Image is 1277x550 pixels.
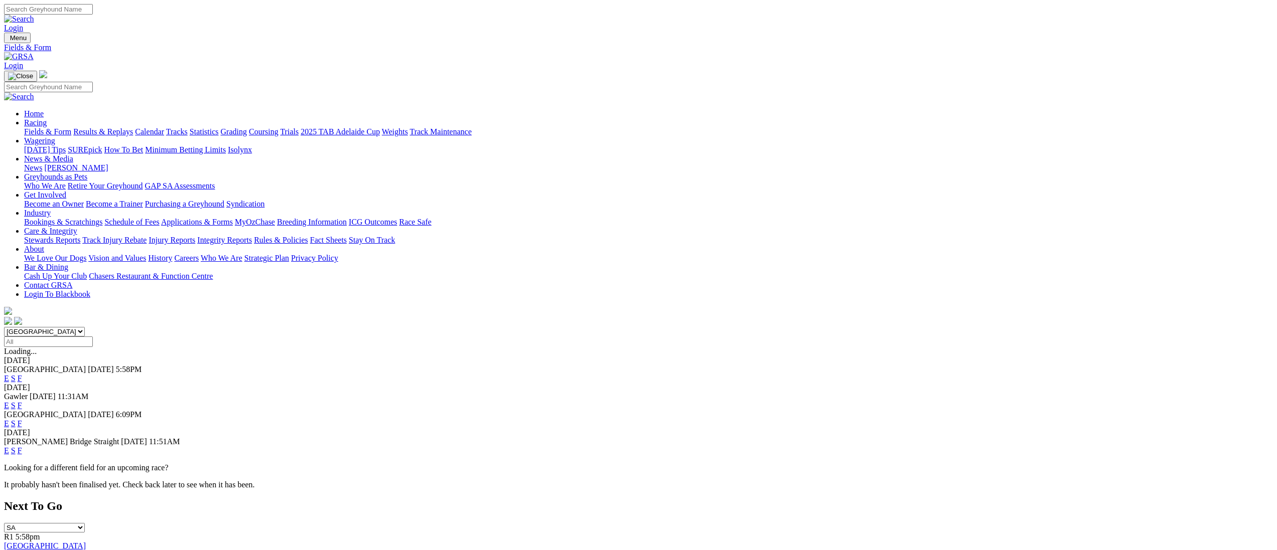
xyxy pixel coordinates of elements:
[121,437,147,446] span: [DATE]
[24,263,68,271] a: Bar & Dining
[249,127,278,136] a: Coursing
[24,181,66,190] a: Who We Are
[4,383,1273,392] div: [DATE]
[4,317,12,325] img: facebook.svg
[4,446,9,455] a: E
[88,410,114,419] span: [DATE]
[24,290,90,298] a: Login To Blackbook
[24,254,86,262] a: We Love Our Dogs
[399,218,431,226] a: Race Safe
[24,209,51,217] a: Industry
[24,200,84,208] a: Become an Owner
[4,15,34,24] img: Search
[244,254,289,262] a: Strategic Plan
[58,392,89,401] span: 11:31AM
[349,236,395,244] a: Stay On Track
[24,272,1273,281] div: Bar & Dining
[11,419,16,428] a: S
[4,24,23,32] a: Login
[4,437,119,446] span: [PERSON_NAME] Bridge Straight
[4,33,31,43] button: Toggle navigation
[24,181,1273,191] div: Greyhounds as Pets
[291,254,338,262] a: Privacy Policy
[24,236,80,244] a: Stewards Reports
[24,127,1273,136] div: Racing
[18,419,22,428] a: F
[4,532,14,541] span: R1
[10,34,27,42] span: Menu
[277,218,347,226] a: Breeding Information
[410,127,472,136] a: Track Maintenance
[197,236,252,244] a: Integrity Reports
[39,70,47,78] img: logo-grsa-white.png
[11,374,16,383] a: S
[8,72,33,80] img: Close
[14,317,22,325] img: twitter.svg
[161,218,233,226] a: Applications & Forms
[24,163,42,172] a: News
[4,347,37,355] span: Loading...
[4,401,9,410] a: E
[4,71,37,82] button: Toggle navigation
[11,401,16,410] a: S
[24,200,1273,209] div: Get Involved
[235,218,275,226] a: MyOzChase
[24,109,44,118] a: Home
[4,428,1273,437] div: [DATE]
[4,356,1273,365] div: [DATE]
[116,365,142,374] span: 5:58PM
[4,410,86,419] span: [GEOGRAPHIC_DATA]
[4,336,93,347] input: Select date
[24,154,73,163] a: News & Media
[24,245,44,253] a: About
[24,227,77,235] a: Care & Integrity
[4,365,86,374] span: [GEOGRAPHIC_DATA]
[301,127,380,136] a: 2025 TAB Adelaide Cup
[145,181,215,190] a: GAP SA Assessments
[4,43,1273,52] a: Fields & Form
[24,163,1273,172] div: News & Media
[86,200,143,208] a: Become a Trainer
[4,92,34,101] img: Search
[88,365,114,374] span: [DATE]
[24,172,87,181] a: Greyhounds as Pets
[24,272,87,280] a: Cash Up Your Club
[166,127,188,136] a: Tracks
[135,127,164,136] a: Calendar
[4,82,93,92] input: Search
[116,410,142,419] span: 6:09PM
[4,541,86,550] a: [GEOGRAPHIC_DATA]
[24,145,1273,154] div: Wagering
[4,61,23,70] a: Login
[11,446,16,455] a: S
[24,118,47,127] a: Racing
[18,374,22,383] a: F
[145,200,224,208] a: Purchasing a Greyhound
[4,374,9,383] a: E
[24,136,55,145] a: Wagering
[68,181,143,190] a: Retire Your Greyhound
[228,145,252,154] a: Isolynx
[149,437,180,446] span: 11:51AM
[73,127,133,136] a: Results & Replays
[24,236,1273,245] div: Care & Integrity
[4,499,1273,513] h2: Next To Go
[349,218,397,226] a: ICG Outcomes
[44,163,108,172] a: [PERSON_NAME]
[145,145,226,154] a: Minimum Betting Limits
[4,480,255,489] partial: It probably hasn't been finalised yet. Check back later to see when it has been.
[24,145,66,154] a: [DATE] Tips
[4,392,28,401] span: Gawler
[226,200,264,208] a: Syndication
[68,145,102,154] a: SUREpick
[4,307,12,315] img: logo-grsa-white.png
[4,4,93,15] input: Search
[221,127,247,136] a: Grading
[24,191,66,199] a: Get Involved
[4,52,34,61] img: GRSA
[190,127,219,136] a: Statistics
[4,463,1273,472] p: Looking for a different field for an upcoming race?
[310,236,347,244] a: Fact Sheets
[24,254,1273,263] div: About
[18,401,22,410] a: F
